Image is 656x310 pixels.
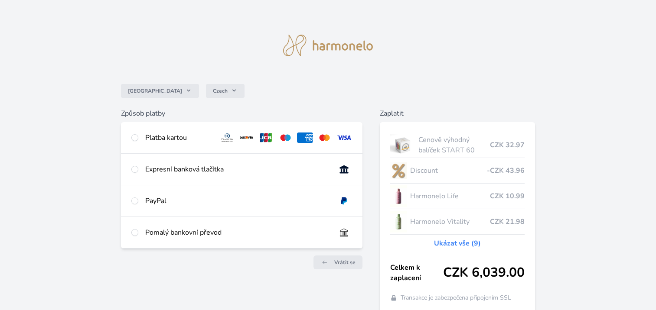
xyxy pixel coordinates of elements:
[390,262,443,283] span: Celkem k zaplacení
[390,185,407,207] img: CLEAN_LIFE_se_stinem_x-lo.jpg
[401,294,511,302] span: Transakce je zabezpečena připojením SSL
[258,132,274,143] img: jcb.svg
[390,211,407,232] img: CLEAN_VITALITY_se_stinem_x-lo.jpg
[121,84,199,98] button: [GEOGRAPHIC_DATA]
[380,108,535,119] h6: Zaplatit
[219,132,235,143] img: diners.svg
[317,132,333,143] img: mc.svg
[145,164,329,174] div: Expresní banková tlačítka
[418,135,490,155] span: Cenově výhodný balíček START 60
[313,255,362,269] a: Vrátit se
[490,191,525,201] span: CZK 10.99
[410,216,490,227] span: Harmonelo Vitality
[145,196,329,206] div: PayPal
[297,132,313,143] img: amex.svg
[443,265,525,281] span: CZK 6,039.00
[336,227,352,238] img: bankTransfer_IBAN.svg
[334,259,356,266] span: Vrátit se
[128,87,182,94] span: [GEOGRAPHIC_DATA]
[336,132,352,143] img: visa.svg
[121,108,362,119] h6: Způsob platby
[434,238,481,249] a: Ukázat vše (9)
[213,87,228,94] span: Czech
[283,35,373,56] img: logo.svg
[145,227,329,238] div: Pomalý bankovní převod
[390,160,407,181] img: discount-lo.png
[410,165,487,176] span: Discount
[490,216,525,227] span: CZK 21.98
[390,134,415,156] img: start.jpg
[490,140,525,150] span: CZK 32.97
[336,164,352,174] img: onlineBanking_CZ.svg
[206,84,245,98] button: Czech
[487,165,525,176] span: -CZK 43.96
[145,132,212,143] div: Platba kartou
[238,132,255,143] img: discover.svg
[410,191,490,201] span: Harmonelo Life
[336,196,352,206] img: paypal.svg
[277,132,294,143] img: maestro.svg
